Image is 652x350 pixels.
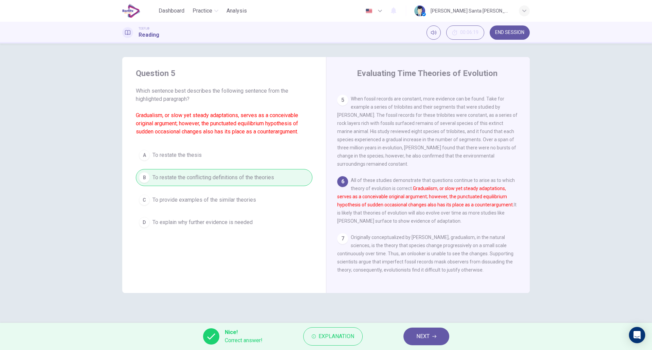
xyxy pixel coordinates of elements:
button: END SESSION [490,25,530,40]
button: Analysis [224,5,250,17]
div: Hide [446,25,484,40]
span: Nice! [225,328,262,336]
div: 5 [337,95,348,106]
span: 00:06:19 [460,30,478,35]
span: When fossil records are constant, more evidence can be found. Take for example a series of trilob... [337,96,518,167]
span: Which sentence best describes the following sentence from the highlighted paragraph? [136,87,312,136]
span: TOEFL® [139,26,149,31]
img: Profile picture [414,5,425,16]
h1: Reading [139,31,159,39]
button: Practice [190,5,221,17]
div: 6 [337,176,348,187]
span: Correct answer! [225,336,262,345]
h4: Evaluating Time Theories of Evolution [357,68,497,79]
span: NEXT [416,332,430,341]
a: EduSynch logo [122,4,156,18]
button: Explanation [303,327,363,346]
font: Gradualism, or slow yet steady adaptations, serves as a conceivable original argument; however, t... [337,186,514,207]
div: Open Intercom Messenger [629,327,645,343]
span: Originally conceptualized by [PERSON_NAME], gradualism, in the natural sciences, is the theory th... [337,235,513,273]
font: Gradualism, or slow yet steady adaptations, serves as a conceivable original argument; however, t... [136,112,298,135]
span: Practice [193,7,212,15]
span: END SESSION [495,30,524,35]
img: en [365,8,373,14]
span: Explanation [319,332,354,341]
div: [PERSON_NAME] Santa [PERSON_NAME] [431,7,511,15]
span: All of these studies demonstrate that questions continue to arise as to which theory of evolution... [337,178,517,224]
span: Analysis [227,7,247,15]
div: 7 [337,233,348,244]
span: Dashboard [159,7,184,15]
button: NEXT [403,328,449,345]
h4: Question 5 [136,68,312,79]
button: 00:06:19 [446,25,484,40]
button: Dashboard [156,5,187,17]
img: EduSynch logo [122,4,140,18]
div: Mute [427,25,441,40]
